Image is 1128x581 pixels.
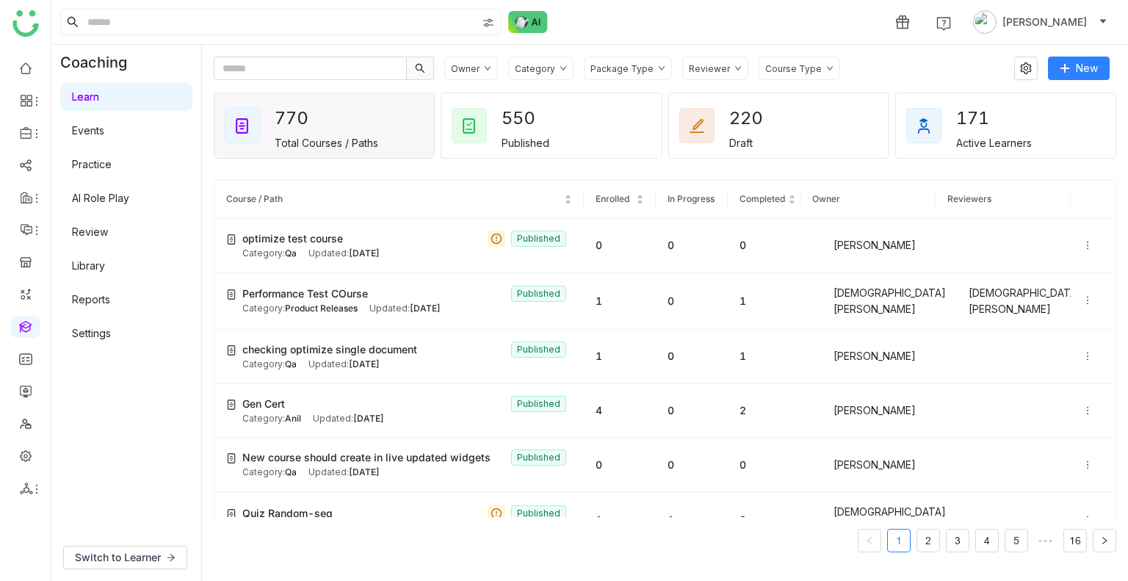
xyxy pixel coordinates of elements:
a: Review [72,225,108,238]
td: 1 [728,330,800,384]
button: [PERSON_NAME] [970,10,1110,34]
img: create-new-course.svg [226,509,236,519]
div: Total Courses / Paths [275,137,378,149]
a: Reports [72,293,110,306]
span: [DATE] [349,466,380,477]
div: [PERSON_NAME] [812,347,924,365]
div: Course Type [765,63,822,74]
div: Updated: [308,247,380,261]
td: 0 [656,273,728,330]
nz-tag: Published [511,450,566,466]
li: 4 [975,529,999,552]
span: Gen Cert [242,396,285,412]
td: 1 [728,273,800,330]
td: 0 [584,219,656,273]
img: ask-buddy-normal.svg [508,11,548,33]
img: help.svg [936,16,951,31]
a: 3 [947,530,969,552]
img: create-new-course.svg [226,400,236,410]
div: 770 [275,103,328,134]
img: create-new-course.svg [226,289,236,300]
div: Category [515,63,555,74]
td: 0 [656,330,728,384]
div: Owner [451,63,480,74]
img: 684a9b06de261c4b36a3cf65 [812,511,830,529]
img: active_learners.svg [915,117,933,134]
a: Settings [72,327,111,339]
a: Learn [72,90,99,103]
td: 0 [728,492,800,549]
td: 2 [728,384,800,439]
div: [PERSON_NAME] [812,402,924,419]
a: Events [72,124,104,137]
div: Updated: [308,466,380,480]
nz-tag: Published [511,396,566,412]
span: [DATE] [349,358,380,369]
li: 5 [1005,529,1028,552]
li: 2 [916,529,940,552]
span: Product Releases [285,303,358,314]
a: 4 [976,530,998,552]
div: Published [502,137,549,149]
button: Next Page [1093,529,1116,552]
a: 1 [888,530,910,552]
div: Category: [242,466,297,480]
td: 0 [584,438,656,492]
div: [DEMOGRAPHIC_DATA][PERSON_NAME] [812,504,924,536]
span: Completed [740,193,785,204]
div: Updated: [308,358,380,372]
span: New course should create in live updated widgets [242,450,491,466]
div: Draft [729,137,753,149]
div: Category: [242,247,297,261]
span: [DATE] [353,413,384,424]
td: 1 [584,273,656,330]
span: In Progress [668,193,715,204]
div: 171 [956,103,1009,134]
span: New [1076,60,1098,76]
div: [DEMOGRAPHIC_DATA][PERSON_NAME] [947,285,1059,317]
div: Updated: [313,412,384,426]
span: Anil [285,413,301,424]
img: create-new-course.svg [226,345,236,356]
span: Reviewers [947,193,991,204]
li: Next 5 Pages [1034,529,1057,552]
td: 0 [728,219,800,273]
button: Previous Page [858,529,881,552]
img: published_courses.svg [460,117,478,134]
div: Package Type [590,63,654,74]
td: 1 [584,492,656,549]
a: Practice [72,158,112,170]
a: Library [72,259,105,272]
div: Reviewer [689,63,730,74]
nz-tag: Published [511,231,566,247]
li: 1 [887,529,911,552]
a: 16 [1064,530,1086,552]
td: 1 [656,492,728,549]
span: Course / Path [226,193,283,204]
img: 684a9aedde261c4b36a3ced9 [812,456,830,474]
button: Switch to Learner [63,546,187,569]
nz-tag: Published [511,286,566,302]
a: 2 [917,530,939,552]
span: Performance Test COurse [242,286,368,302]
img: 684a9aedde261c4b36a3ced9 [812,347,830,365]
img: logo [12,10,39,37]
div: Category: [242,358,297,372]
span: [PERSON_NAME] [1002,14,1087,30]
img: 684a9b22de261c4b36a3d00f [812,237,830,254]
td: 0 [656,219,728,273]
span: ••• [1034,529,1057,552]
span: Enrolled [596,193,629,204]
div: [DEMOGRAPHIC_DATA][PERSON_NAME] [812,285,924,317]
div: [PERSON_NAME] [812,237,924,254]
div: Active Learners [956,137,1032,149]
img: 684a9b06de261c4b36a3cf65 [812,292,830,310]
span: Qa [285,466,297,477]
td: 0 [656,438,728,492]
div: Coaching [51,45,149,80]
a: 5 [1005,530,1027,552]
li: 16 [1063,529,1087,552]
div: Category: [242,302,358,316]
